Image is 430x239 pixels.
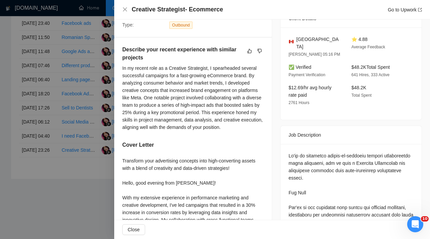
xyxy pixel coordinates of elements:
img: 🇨🇦 [289,39,294,44]
span: 641 Hires, 333 Active [351,73,389,77]
span: 10 [421,216,429,222]
span: Payment Verification [289,73,325,77]
span: ⭐ 4.88 [351,37,368,42]
span: Type: [122,22,134,28]
h5: Cover Letter [122,141,154,149]
span: like [247,48,252,54]
div: In my recent role as a Creative Strategist, I spearheaded several successful campaigns for a fast... [122,64,264,131]
span: [GEOGRAPHIC_DATA] [296,36,341,50]
h5: Describe your recent experience with similar projects [122,46,243,62]
span: ✅ Verified [289,64,311,70]
span: Close [128,226,140,233]
div: Job Description [289,126,414,144]
button: Close [122,7,128,12]
iframe: Intercom live chat [407,216,423,232]
span: 2761 Hours [289,100,309,105]
button: like [246,47,254,55]
a: Go to Upworkexport [388,7,422,12]
h4: Creative Strategist- Ecommerce [132,5,223,14]
span: Outbound [169,21,192,29]
button: dislike [256,47,264,55]
span: $48.2K [351,85,366,90]
span: Total Spent [351,93,372,98]
span: Average Feedback [351,45,385,49]
span: $48.2K Total Spent [351,64,390,70]
span: dislike [257,48,262,54]
span: $12.69/hr avg hourly rate paid [289,85,332,98]
span: close [122,7,128,12]
span: export [418,8,422,12]
button: Close [122,224,145,235]
span: [PERSON_NAME] 05:16 PM [289,52,340,57]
